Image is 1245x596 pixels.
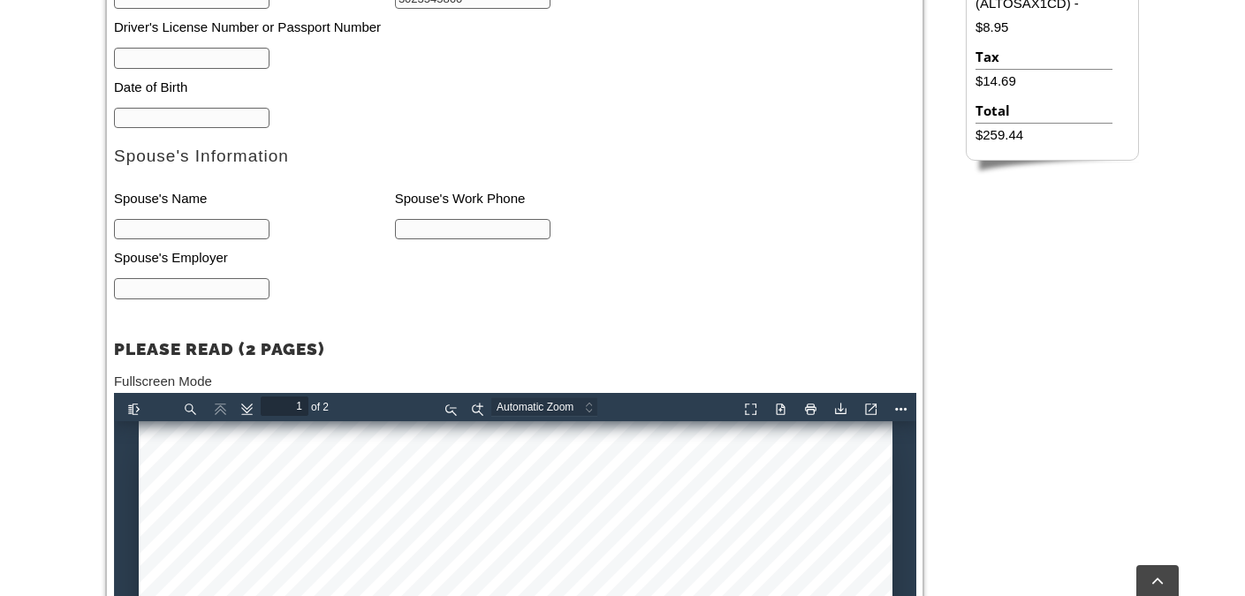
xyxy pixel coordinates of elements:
li: Spouse's Work Phone [395,180,676,216]
li: Total [976,99,1112,123]
span: of 2 [194,4,221,24]
a: Fullscreen Mode [114,373,212,389]
li: $14.69 [976,70,1112,93]
li: Spouse's Name [114,180,395,216]
h2: Spouse's Information [114,146,916,168]
select: Zoom [377,4,503,23]
input: Page [147,4,194,23]
li: Driver's License Number or Passport Number [114,10,619,46]
img: sidebar-footer.png [966,161,1139,177]
li: $259.44 [976,124,1112,147]
li: Spouse's Employer [114,240,619,276]
strong: PLEASE READ (2 PAGES) [114,339,324,358]
li: Date of Birth [114,69,619,105]
li: Tax [976,45,1112,69]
